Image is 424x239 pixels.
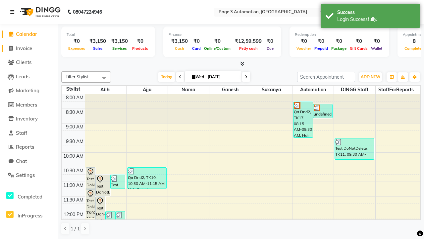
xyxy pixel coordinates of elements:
[2,59,56,66] a: Clients
[131,46,150,51] span: Products
[295,46,313,51] span: Voucher
[232,38,264,45] div: ₹12,59,599
[202,38,232,45] div: ₹0
[2,143,56,151] a: Reports
[91,46,104,51] span: Sales
[96,175,110,196] div: Test DoNotDelete, TK08, 10:45 AM-11:30 AM, Hair Cut-Men
[16,102,37,108] span: Members
[337,16,415,23] div: Login Successfully.
[295,32,384,38] div: Redemption
[335,138,374,159] div: Test DoNotDelete, TK11, 09:30 AM-10:15 AM, Hair Cut-Men
[86,168,95,189] div: Test DoNotDelete, TK06, 10:30 AM-11:15 AM, Hair Cut-Men
[16,130,27,136] span: Staff
[2,31,56,38] a: Calendar
[2,115,56,123] a: Inventory
[173,46,186,51] span: Cash
[2,87,56,95] a: Marketing
[96,197,105,225] div: Test DoNotDelete, TK09, 11:30 AM-12:30 PM, Hair Cut-Women
[65,94,85,101] div: 8:00 AM
[2,158,56,165] a: Chat
[111,175,125,189] div: Test DoNotDelete, TK12, 10:45 AM-11:15 AM, Hair Cut By Expert-Men
[190,46,202,51] span: Card
[127,86,168,94] span: Ajju
[169,32,276,38] div: Finance
[18,194,42,200] span: Completed
[128,168,166,189] div: Qa Dnd2, TK10, 10:30 AM-11:15 AM, Hair Cut-Men
[313,38,330,45] div: ₹0
[65,109,85,116] div: 8:30 AM
[131,38,150,45] div: ₹0
[330,46,348,51] span: Package
[190,38,202,45] div: ₹0
[168,86,209,94] span: Nama
[62,182,85,189] div: 11:00 AM
[62,167,85,174] div: 10:30 AM
[2,45,56,52] a: Invoice
[334,86,375,94] span: DINGG Staff
[17,3,62,21] img: logo
[16,45,32,51] span: Invoice
[190,74,206,79] span: Wed
[67,38,87,45] div: ₹0
[67,46,87,51] span: Expenses
[86,190,95,218] div: Test DoNotDelete, TK07, 11:15 AM-12:15 PM, Hair Cut-Women
[16,59,31,65] span: Clients
[369,46,384,51] span: Wallet
[264,38,276,45] div: ₹0
[297,72,355,82] input: Search Appointment
[87,38,109,45] div: ₹3,150
[18,212,42,219] span: InProgress
[65,123,85,130] div: 9:00 AM
[361,74,380,79] span: ADD NEW
[169,38,190,45] div: ₹3,150
[376,86,417,94] span: StaffForReports
[265,46,275,51] span: Due
[359,72,382,82] button: ADD NEW
[238,46,259,51] span: Petty cash
[2,172,56,179] a: Settings
[16,172,35,178] span: Settings
[337,9,415,16] div: Success
[16,158,27,164] span: Chat
[16,31,37,37] span: Calendar
[295,38,313,45] div: ₹0
[62,153,85,160] div: 10:00 AM
[16,116,38,122] span: Inventory
[330,38,348,45] div: ₹0
[202,46,232,51] span: Online/Custom
[62,86,85,93] div: Stylist
[62,197,85,203] div: 11:30 AM
[65,138,85,145] div: 9:30 AM
[109,38,131,45] div: ₹3,150
[313,46,330,51] span: Prepaid
[292,86,334,94] span: Automation
[111,46,129,51] span: Services
[369,38,384,45] div: ₹0
[206,72,239,82] input: 2025-09-03
[293,102,313,137] div: Qa Dnd2, TK17, 08:15 AM-09:30 AM, Hair Cut By Expert-Men,Hair Cut-Men
[348,38,369,45] div: ₹0
[16,73,29,80] span: Leads
[66,74,89,79] span: Filter Stylist
[85,86,126,94] span: Abhi
[2,73,56,81] a: Leads
[251,86,292,94] span: Sukanya
[2,101,56,109] a: Members
[67,32,150,38] div: Total
[73,3,102,21] b: 08047224946
[62,211,85,218] div: 12:00 PM
[158,72,175,82] span: Today
[116,211,125,232] div: Test DoNotDelete, TK14, 12:00 PM-12:45 PM, Hair Cut-Men
[209,86,250,94] span: Ganesh
[71,225,80,232] span: 1 / 1
[348,46,369,51] span: Gift Cards
[16,144,34,150] span: Reports
[16,87,39,94] span: Marketing
[313,104,333,118] div: undefined, TK16, 08:20 AM-08:50 AM, Hair cut Below 12 years (Boy)
[2,129,56,137] a: Staff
